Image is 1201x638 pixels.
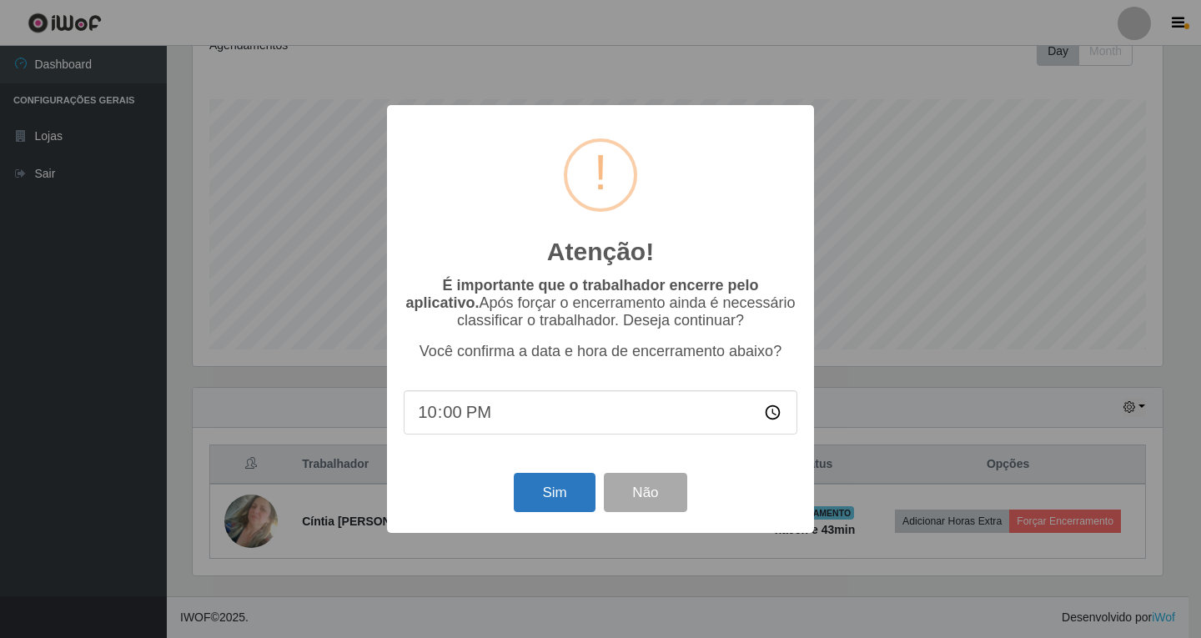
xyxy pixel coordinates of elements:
button: Não [604,473,686,512]
p: Após forçar o encerramento ainda é necessário classificar o trabalhador. Deseja continuar? [404,277,797,329]
button: Sim [514,473,595,512]
b: É importante que o trabalhador encerre pelo aplicativo. [405,277,758,311]
p: Você confirma a data e hora de encerramento abaixo? [404,343,797,360]
h2: Atenção! [547,237,654,267]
